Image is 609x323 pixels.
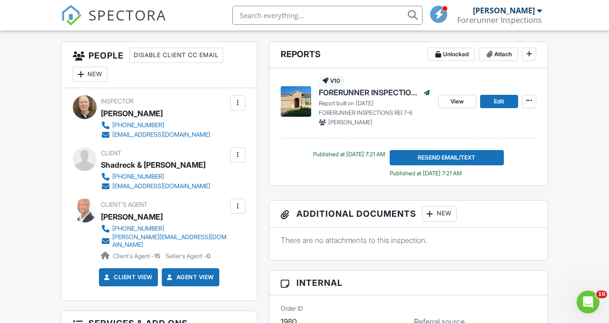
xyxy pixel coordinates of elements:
div: [PHONE_NUMBER] [112,121,164,129]
div: [EMAIL_ADDRESS][DOMAIN_NAME] [112,182,210,190]
a: Agent View [165,273,214,282]
strong: 0 [206,252,210,260]
iframe: Intercom live chat [577,291,599,313]
label: Order ID [281,304,303,313]
div: Forerunner Inspections [457,15,542,25]
div: New [422,206,457,222]
input: Search everything... [232,6,422,25]
span: Seller's Agent - [166,252,210,260]
span: Client's Agent [101,201,147,208]
a: [EMAIL_ADDRESS][DOMAIN_NAME] [101,182,210,191]
div: New [73,67,108,82]
span: SPECTORA [88,5,167,25]
h3: People [61,42,257,88]
div: [PHONE_NUMBER] [112,225,164,232]
a: [PERSON_NAME] [101,210,163,224]
div: [PERSON_NAME] [101,106,163,121]
a: [PHONE_NUMBER] [101,224,228,233]
a: [PHONE_NUMBER] [101,172,210,182]
div: [PERSON_NAME] [473,6,535,15]
img: The Best Home Inspection Software - Spectora [61,5,82,26]
span: 10 [596,291,607,298]
a: [EMAIL_ADDRESS][DOMAIN_NAME] [101,130,210,140]
span: Inspector [101,98,134,105]
a: [PHONE_NUMBER] [101,121,210,130]
div: Disable Client CC Email [129,48,223,63]
div: [PHONE_NUMBER] [112,173,164,181]
a: [PERSON_NAME][EMAIL_ADDRESS][DOMAIN_NAME] [101,233,228,249]
strong: 15 [154,252,160,260]
h3: Additional Documents [269,201,548,228]
h3: Internal [269,271,548,295]
div: [PERSON_NAME][EMAIL_ADDRESS][DOMAIN_NAME] [112,233,228,249]
span: Client [101,150,121,157]
div: [EMAIL_ADDRESS][DOMAIN_NAME] [112,131,210,139]
a: Client View [102,273,153,282]
p: There are no attachments to this inspection. [281,235,536,245]
a: SPECTORA [61,13,167,33]
span: Client's Agent - [113,252,162,260]
div: Shadreck & [PERSON_NAME] [101,158,206,172]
